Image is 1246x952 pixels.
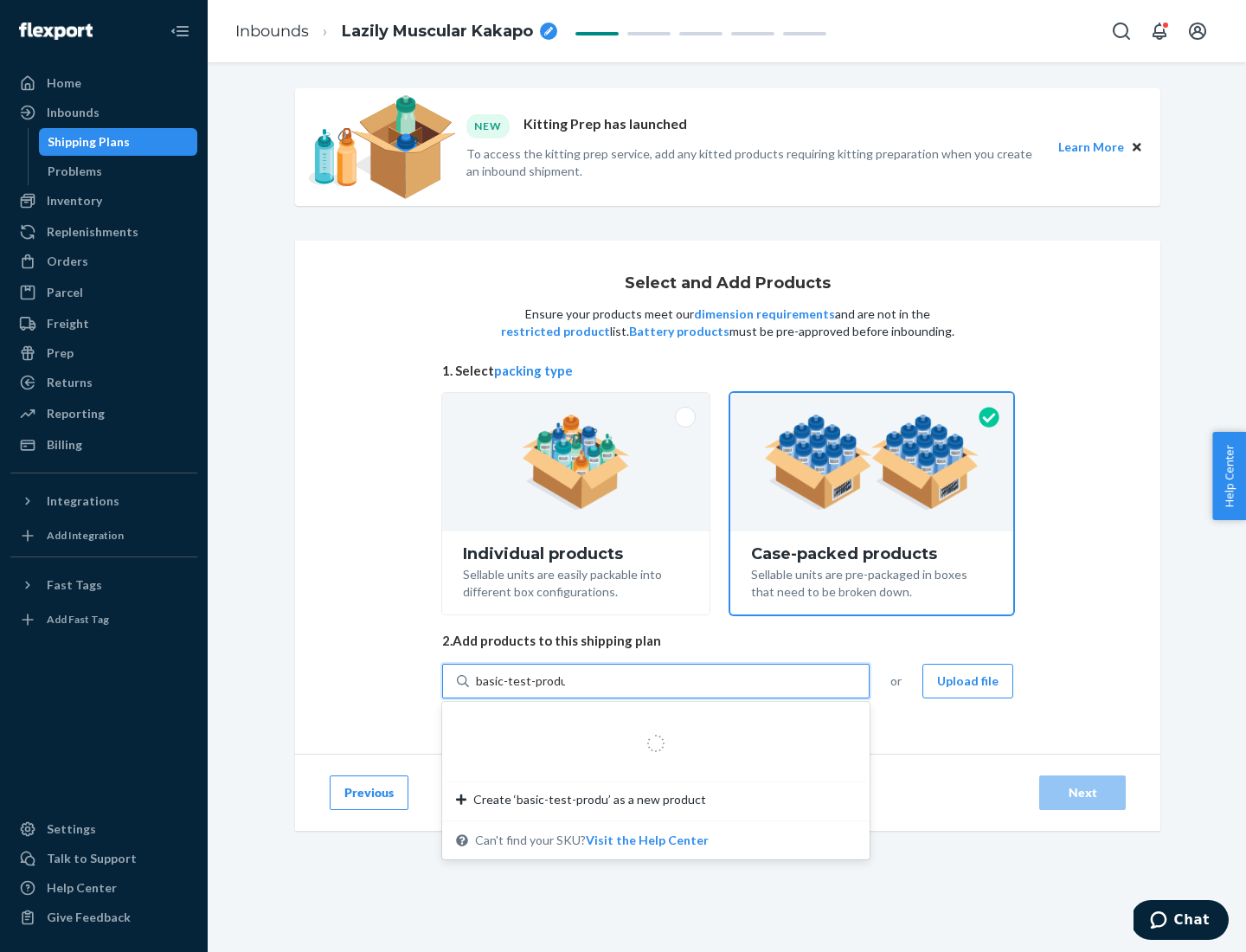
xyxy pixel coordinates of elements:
span: or [890,672,902,690]
button: restricted product [501,323,610,340]
input: Create ‘basic-test-produ’ as a new productCan't find your SKU?Visit the Help Center [476,672,565,690]
button: Talk to Support [10,845,197,872]
a: Inbounds [235,22,309,41]
div: Individual products [463,545,689,563]
span: Create ‘basic-test-produ’ as a new product [473,791,706,808]
div: Integrations [47,492,119,510]
p: Kitting Prep has launched [523,114,687,138]
div: Add Fast Tag [47,612,109,627]
iframe: Opens a widget where you can chat to one of our agents [1134,900,1229,943]
button: Previous [330,775,408,810]
a: Inbounds [10,99,197,126]
button: Open account menu [1180,14,1215,48]
div: Next [1054,784,1111,801]
button: Close Navigation [163,14,197,48]
a: Add Integration [10,522,197,550]
h1: Select and Add Products [625,275,831,293]
div: Billing [47,436,82,453]
button: Close [1127,138,1146,157]
p: To access the kitting prep service, add any kitted products requiring kitting preparation when yo... [466,145,1043,180]
div: Talk to Support [47,850,137,867]
div: Problems [48,163,102,180]
div: Orders [47,253,88,270]
button: packing type [494,362,573,380]
div: Settings [47,820,96,838]
a: Shipping Plans [39,128,198,156]
span: 1. Select [442,362,1013,380]
span: 2. Add products to this shipping plan [442,632,1013,650]
button: Learn More [1058,138,1124,157]
img: Flexport logo [19,23,93,40]
div: Case-packed products [751,545,992,563]
a: Freight [10,310,197,338]
div: Inventory [47,192,102,209]
button: Next [1039,775,1126,810]
a: Orders [10,248,197,275]
div: Add Integration [47,528,124,543]
div: Help Center [47,879,117,897]
button: dimension requirements [694,306,835,323]
button: Open notifications [1142,14,1177,48]
a: Reporting [10,400,197,428]
span: Lazily Muscular Kakapo [342,21,533,43]
ol: breadcrumbs [222,6,571,57]
button: Fast Tags [10,571,197,599]
a: Help Center [10,874,197,902]
div: Give Feedback [47,909,131,926]
button: Upload file [922,664,1013,698]
div: Sellable units are easily packable into different box configurations. [463,563,689,601]
div: Sellable units are pre-packaged in boxes that need to be broken down. [751,563,992,601]
div: Shipping Plans [48,133,130,151]
button: Help Center [1212,432,1246,520]
div: Reporting [47,405,105,422]
a: Settings [10,815,197,843]
button: Create ‘basic-test-produ’ as a new productCan't find your SKU? [586,832,709,849]
p: Ensure your products meet our and are not in the list. must be pre-approved before inbounding. [499,306,956,340]
div: Freight [47,315,89,332]
div: Inbounds [47,104,100,121]
a: Prep [10,339,197,367]
a: Billing [10,431,197,459]
a: Problems [39,158,198,185]
a: Add Fast Tag [10,606,197,634]
div: Returns [47,374,93,391]
button: Integrations [10,487,197,515]
div: Prep [47,344,74,362]
div: Replenishments [47,223,138,241]
div: Fast Tags [47,576,102,594]
img: individual-pack.facf35554cb0f1810c75b2bd6df2d64e.png [522,415,630,510]
button: Give Feedback [10,904,197,931]
div: Home [47,74,81,92]
span: Can't find your SKU? [475,832,709,849]
a: Replenishments [10,218,197,246]
div: NEW [466,114,510,138]
button: Open Search Box [1104,14,1139,48]
div: Parcel [47,284,83,301]
a: Inventory [10,187,197,215]
a: Returns [10,369,197,396]
img: case-pack.59cecea509d18c883b923b81aeac6d0b.png [764,415,979,510]
button: Battery products [629,323,729,340]
a: Parcel [10,279,197,306]
a: Home [10,69,197,97]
